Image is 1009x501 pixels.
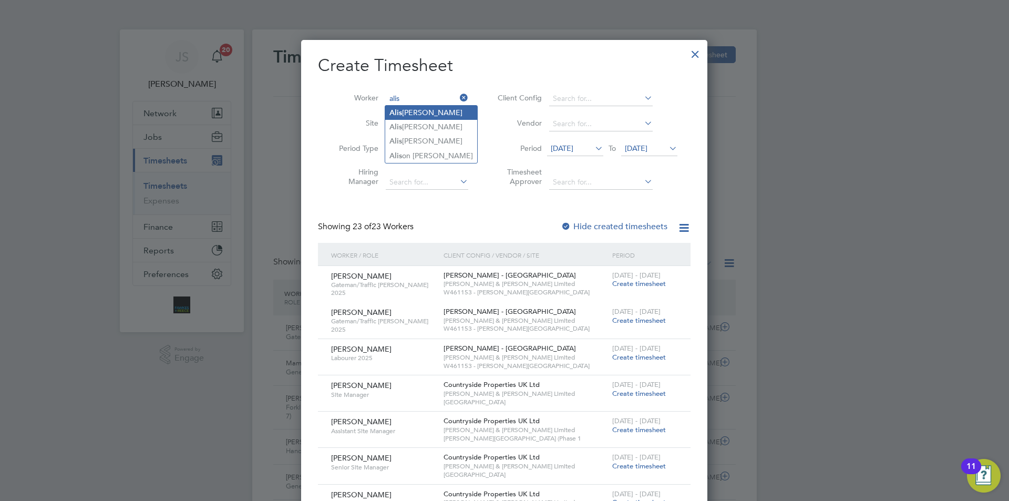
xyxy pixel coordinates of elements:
span: [PERSON_NAME] - [GEOGRAPHIC_DATA] [444,271,576,280]
span: [DATE] - [DATE] [612,271,661,280]
label: Period [495,144,542,153]
span: [PERSON_NAME][GEOGRAPHIC_DATA] (Phase 1 [444,434,607,443]
b: Alis [389,137,402,146]
div: Period [610,243,680,267]
span: Create timesheet [612,316,666,325]
label: Worker [331,93,378,103]
span: [DATE] - [DATE] [612,489,661,498]
b: Alis [389,108,402,117]
span: Assistant Site Manager [331,427,436,435]
span: Create timesheet [612,353,666,362]
span: W461153 - [PERSON_NAME][GEOGRAPHIC_DATA] [444,324,607,333]
span: [PERSON_NAME] [331,453,392,463]
div: 11 [966,466,976,480]
span: [PERSON_NAME] & [PERSON_NAME] Limited [444,280,607,288]
span: [DATE] [551,144,573,153]
label: Hiring Manager [331,167,378,186]
span: Senior Site Manager [331,463,436,472]
label: Client Config [495,93,542,103]
input: Search for... [549,175,653,190]
span: [PERSON_NAME] - [GEOGRAPHIC_DATA] [444,344,576,353]
span: [PERSON_NAME] [331,417,392,426]
span: Countryside Properties UK Ltd [444,489,540,498]
label: Timesheet Approver [495,167,542,186]
span: [PERSON_NAME] [331,308,392,317]
label: Period Type [331,144,378,153]
span: To [605,141,619,155]
span: [PERSON_NAME] [331,490,392,499]
label: Vendor [495,118,542,128]
input: Search for... [549,91,653,106]
span: [DATE] [625,144,647,153]
span: [PERSON_NAME] [331,344,392,354]
span: W461153 - [PERSON_NAME][GEOGRAPHIC_DATA] [444,288,607,296]
h2: Create Timesheet [318,55,691,77]
span: Create timesheet [612,425,666,434]
span: [DATE] - [DATE] [612,344,661,353]
span: Countryside Properties UK Ltd [444,453,540,462]
li: [PERSON_NAME] [385,134,477,148]
span: [PERSON_NAME] [331,271,392,281]
label: Hide created timesheets [561,221,667,232]
span: [PERSON_NAME] & [PERSON_NAME] Limited [444,316,607,325]
span: [GEOGRAPHIC_DATA] [444,398,607,406]
span: [PERSON_NAME] & [PERSON_NAME] Limited [444,390,607,398]
span: Create timesheet [612,462,666,471]
input: Search for... [386,91,468,106]
span: Countryside Properties UK Ltd [444,416,540,425]
span: [DATE] - [DATE] [612,416,661,425]
li: on [PERSON_NAME] [385,149,477,163]
span: [PERSON_NAME] - [GEOGRAPHIC_DATA] [444,307,576,316]
span: [PERSON_NAME] & [PERSON_NAME] Limited [444,462,607,471]
span: Gateman/Traffic [PERSON_NAME] 2025 [331,281,436,297]
span: W461153 - [PERSON_NAME][GEOGRAPHIC_DATA] [444,362,607,370]
span: [DATE] - [DATE] [612,307,661,316]
b: Alis [389,122,402,131]
span: Labourer 2025 [331,354,436,362]
span: Site Manager [331,391,436,399]
button: Open Resource Center, 11 new notifications [967,459,1001,493]
span: 23 of [353,221,372,232]
span: Countryside Properties UK Ltd [444,380,540,389]
span: Gateman/Traffic [PERSON_NAME] 2025 [331,317,436,333]
span: [PERSON_NAME] & [PERSON_NAME] Limited [444,353,607,362]
span: 23 Workers [353,221,414,232]
div: Showing [318,221,416,232]
span: [DATE] - [DATE] [612,453,661,462]
span: [GEOGRAPHIC_DATA] [444,471,607,479]
b: Alis [389,151,402,160]
li: [PERSON_NAME] [385,106,477,120]
span: [PERSON_NAME] & [PERSON_NAME] Limited [444,426,607,434]
input: Search for... [386,175,468,190]
li: [PERSON_NAME] [385,120,477,134]
input: Search for... [549,117,653,131]
span: Create timesheet [612,279,666,288]
span: Create timesheet [612,389,666,398]
span: [DATE] - [DATE] [612,380,661,389]
div: Client Config / Vendor / Site [441,243,610,267]
label: Site [331,118,378,128]
div: Worker / Role [328,243,441,267]
span: [PERSON_NAME] [331,381,392,390]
